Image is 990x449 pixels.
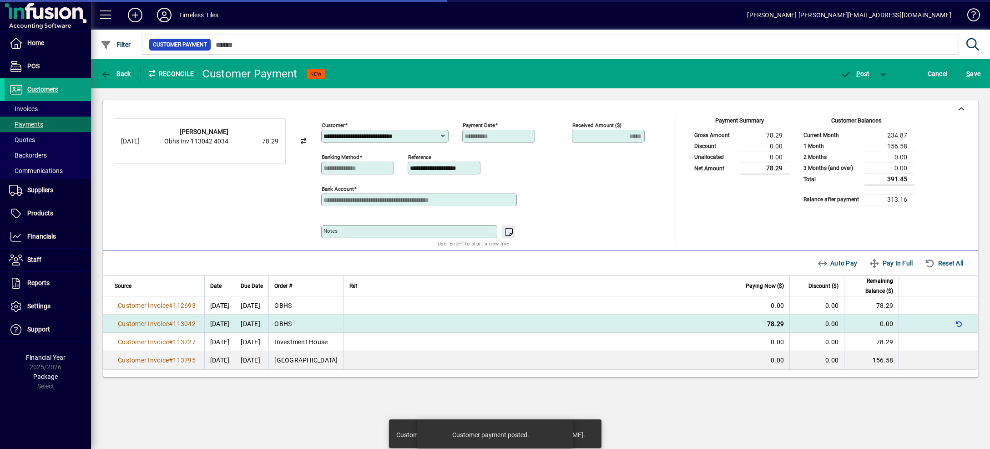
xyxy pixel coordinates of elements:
span: Source [115,281,131,291]
span: Settings [27,302,51,310]
span: 156.58 [873,357,894,364]
app-page-summary-card: Customer Balances [799,118,914,205]
span: Products [27,209,53,217]
span: 78.29 [876,302,893,309]
span: Reports [27,279,50,286]
a: Payments [5,117,91,132]
button: Profile [150,7,179,23]
td: 1 Month [799,141,864,152]
span: Pay In Full [869,256,913,270]
span: P [856,70,860,77]
div: Reconcile [141,66,196,81]
strong: [PERSON_NAME] [180,128,228,135]
td: 0.00 [740,141,790,152]
app-page-header-button: Back [91,66,141,82]
span: Date [210,281,222,291]
span: Customer Payment [153,40,207,49]
span: Cancel [928,66,948,81]
span: # [169,302,173,309]
span: 0.00 [825,302,838,309]
span: S [966,70,970,77]
td: Gross Amount [690,130,740,141]
span: [DATE] [210,320,230,327]
a: POS [5,55,91,78]
td: Balance after payment [799,194,864,205]
a: Knowledge Base [960,2,979,31]
td: 0.00 [864,152,914,163]
app-page-summary-card: Payment Summary [690,118,790,175]
span: Backorders [9,152,47,159]
span: 0.00 [825,338,838,346]
td: [DATE] [235,315,268,333]
td: [DATE] [235,333,268,351]
span: 78.29 [876,338,893,346]
span: Communications [9,167,63,174]
td: [DATE] [235,351,268,369]
span: Remaining Balance ($) [850,276,893,296]
mat-label: Payment Date [463,122,495,128]
span: Reset All [924,256,963,270]
td: Unallocated [690,152,740,163]
td: [DATE] [235,296,268,315]
a: Staff [5,249,91,271]
td: 3 Months (and over) [799,163,864,173]
td: Current Month [799,130,864,141]
td: 391.45 [864,173,914,185]
td: 78.29 [740,130,790,141]
a: Support [5,318,91,341]
span: Support [27,326,50,333]
span: Package [33,373,58,380]
span: 113795 [173,357,196,364]
span: Suppliers [27,186,53,194]
span: # [169,357,173,364]
td: Discount [690,141,740,152]
span: 113727 [173,338,196,346]
span: Customer Invoice [118,320,169,327]
a: Settings [5,295,91,318]
td: 234.87 [864,130,914,141]
div: [PERSON_NAME] [PERSON_NAME][EMAIL_ADDRESS][DOMAIN_NAME] [747,8,951,22]
div: Customer payment posted. [452,430,529,439]
span: Filter [101,41,131,48]
span: 0.00 [771,338,784,346]
span: # [169,338,173,346]
td: 313.16 [864,194,914,205]
td: Net Amount [690,163,740,174]
span: 0.00 [880,320,893,327]
span: [DATE] [210,302,230,309]
span: 0.00 [771,302,784,309]
span: NEW [310,71,322,77]
span: Payments [9,121,43,128]
div: [DATE] [121,137,157,146]
span: Back [101,70,131,77]
td: OBHS [268,296,343,315]
span: Staff [27,256,41,263]
td: OBHS [268,315,343,333]
a: Suppliers [5,179,91,202]
span: 0.00 [771,357,784,364]
button: Post [836,66,874,82]
span: Quotes [9,136,35,143]
span: 0.00 [825,357,838,364]
td: 156.58 [864,141,914,152]
td: Total [799,173,864,185]
span: Paying Now ($) [746,281,784,291]
span: ave [966,66,980,81]
td: 0.00 [864,163,914,173]
span: Auto Pay [817,256,858,270]
a: Communications [5,163,91,179]
button: Auto pay [813,255,861,271]
mat-label: Received Amount ($) [572,122,621,128]
span: Financials [27,233,56,240]
span: Obhs Inv 113042 4034 [164,138,228,145]
span: Customer Invoice [118,338,169,346]
a: Backorders [5,148,91,163]
a: Quotes [5,132,91,148]
span: Customer Invoice [118,302,169,309]
span: [DATE] [210,338,230,346]
span: Due Date [241,281,263,291]
button: Add [121,7,150,23]
span: Discount ($) [808,281,838,291]
a: Financials [5,225,91,248]
span: ost [840,70,870,77]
